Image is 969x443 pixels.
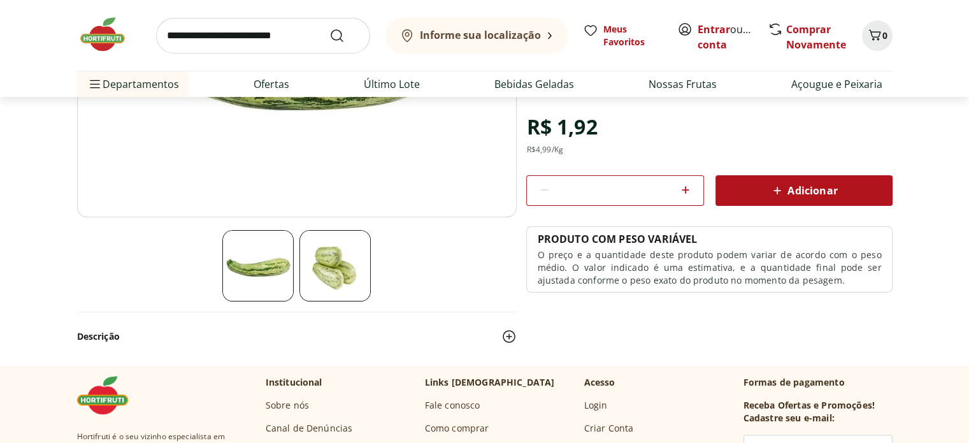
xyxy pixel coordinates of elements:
div: R$ 4,99 /Kg [526,145,563,155]
span: Departamentos [87,69,179,99]
span: ou [698,22,754,52]
p: Acesso [584,376,615,389]
a: Login [584,399,608,412]
img: Hortifruti [77,15,141,54]
a: Açougue e Peixaria [791,76,882,92]
h3: Cadastre seu e-mail: [743,412,835,425]
button: Descrição [77,323,517,351]
a: Último Lote [364,76,420,92]
a: Sobre nós [266,399,309,412]
button: Menu [87,69,103,99]
button: Carrinho [862,20,893,51]
h3: Receba Ofertas e Promoções! [743,399,875,412]
a: Canal de Denúncias [266,422,353,435]
a: Como comprar [425,422,489,435]
b: Informe sua localização [420,28,541,42]
img: Três Abobrinha Italiana Unidade [299,230,371,301]
button: Submit Search [329,28,360,43]
a: Entrar [698,22,730,36]
input: search [156,18,370,54]
a: Bebidas Geladas [494,76,574,92]
p: PRODUTO COM PESO VARIÁVEL [537,232,697,246]
a: Comprar Novamente [786,22,846,52]
button: Adicionar [715,175,893,206]
img: Abobrinha Italiana Unidade [222,230,294,301]
div: R$ 1,92 [526,109,597,145]
a: Nossas Frutas [649,76,717,92]
img: Hortifruti [77,376,141,414]
p: Links [DEMOGRAPHIC_DATA] [425,376,555,389]
a: Fale conosco [425,399,480,412]
span: 0 [882,29,887,41]
p: O preço e a quantidade deste produto podem variar de acordo com o peso médio. O valor indicado é ... [537,249,881,287]
p: Formas de pagamento [743,376,893,389]
a: Criar Conta [584,422,634,435]
p: Institucional [266,376,322,389]
span: Adicionar [770,183,837,198]
a: Meus Favoritos [583,23,662,48]
button: Informe sua localização [385,18,568,54]
a: Criar conta [698,22,768,52]
span: Meus Favoritos [603,23,662,48]
a: Ofertas [254,76,289,92]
